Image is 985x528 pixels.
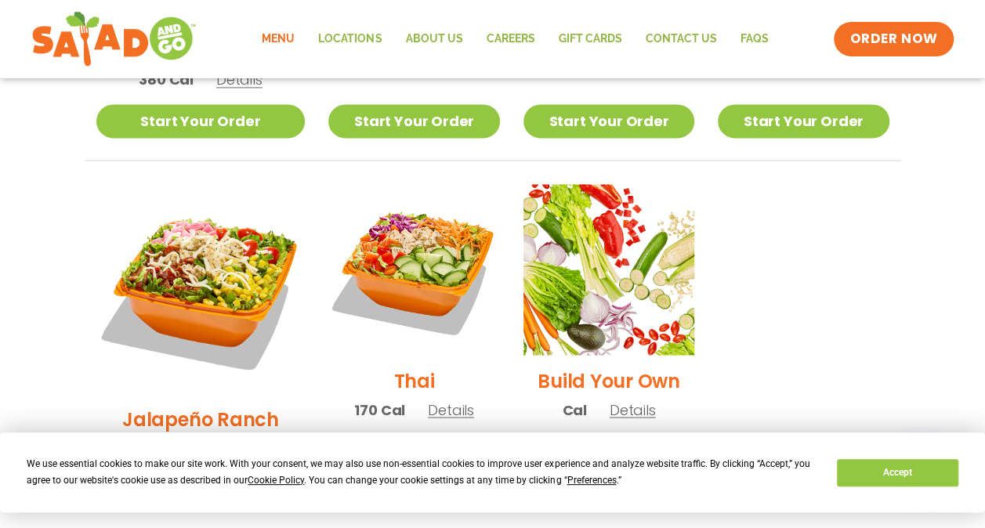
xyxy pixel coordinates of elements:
a: Contact Us [633,21,728,57]
a: Locations [306,21,393,57]
a: ORDER NOW [834,22,953,56]
nav: Menu [250,21,780,57]
img: Product photo for Jalapeño Ranch Salad [96,184,306,393]
a: Start Your Order [96,104,306,138]
h2: Jalapeño Ranch [122,405,279,432]
span: Preferences [567,475,616,486]
a: Menu [250,21,306,57]
a: Careers [474,21,546,57]
span: Cookie Policy [248,475,304,486]
a: About Us [393,21,474,57]
img: Product photo for Thai Salad [328,184,499,355]
span: Details [610,400,656,419]
span: 170 Cal [354,399,405,420]
a: Start Your Order [523,104,694,138]
button: Accept [837,459,958,486]
span: Details [428,400,474,419]
span: ORDER NOW [849,30,937,49]
a: FAQs [728,21,780,57]
div: We use essential cookies to make our site work. With your consent, we may also use non-essential ... [27,456,818,489]
a: Start Your Order [328,104,499,138]
a: Start Your Order [718,104,889,138]
span: Details [216,70,263,89]
h2: Build Your Own [538,367,680,394]
img: new-SAG-logo-768×292 [31,8,197,71]
h2: Thai [394,367,435,394]
a: GIFT CARDS [546,21,633,57]
span: 380 Cal [139,69,194,90]
span: Cal [562,399,586,420]
img: Product photo for Build Your Own [523,184,694,355]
